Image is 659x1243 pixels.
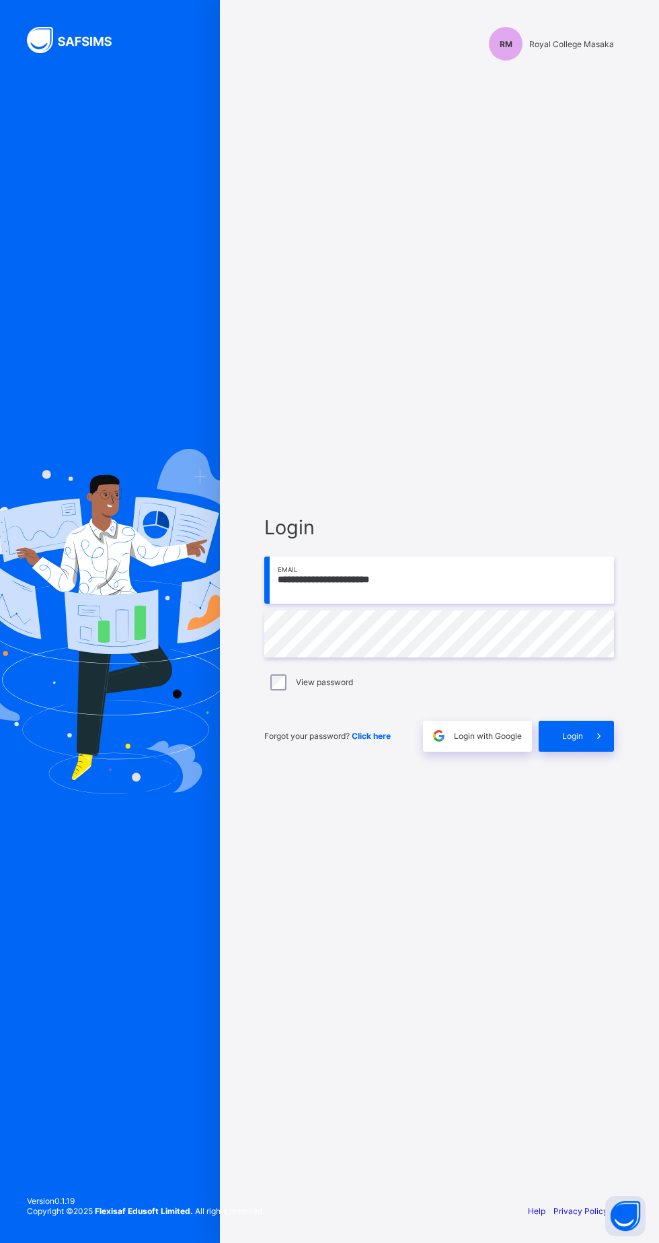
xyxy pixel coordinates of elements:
[95,1206,193,1216] strong: Flexisaf Edusoft Limited.
[27,1196,264,1206] span: Version 0.1.19
[27,27,128,53] img: SAFSIMS Logo
[264,516,614,539] span: Login
[454,731,522,741] span: Login with Google
[562,731,583,741] span: Login
[500,39,512,49] span: RM
[264,731,391,741] span: Forgot your password?
[605,1196,646,1236] button: Open asap
[528,1206,545,1216] a: Help
[296,677,353,687] label: View password
[352,731,391,741] a: Click here
[553,1206,608,1216] a: Privacy Policy
[431,728,447,744] img: google.396cfc9801f0270233282035f929180a.svg
[529,39,614,49] span: Royal College Masaka
[27,1206,264,1216] span: Copyright © 2025 All rights reserved.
